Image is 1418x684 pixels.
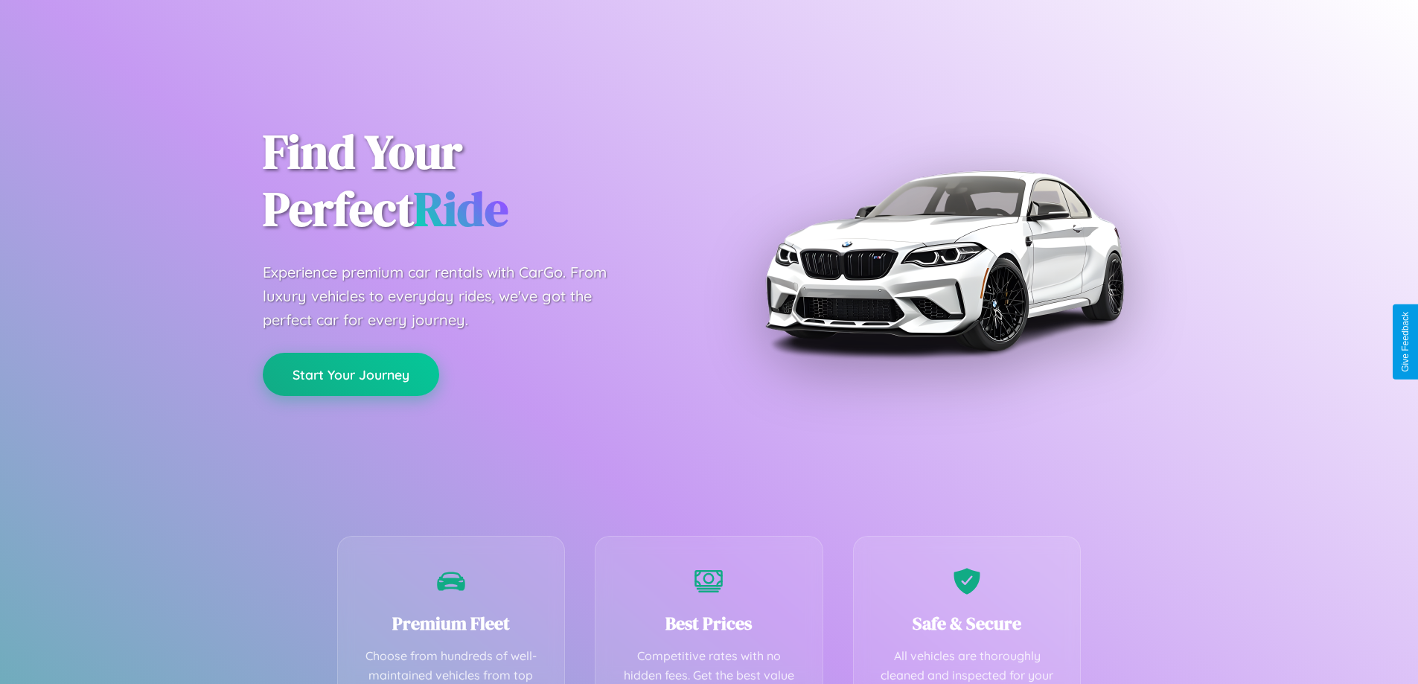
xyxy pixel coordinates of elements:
div: Give Feedback [1400,312,1411,372]
h3: Safe & Secure [876,611,1058,636]
button: Start Your Journey [263,353,439,396]
img: Premium BMW car rental vehicle [758,74,1130,447]
p: Experience premium car rentals with CarGo. From luxury vehicles to everyday rides, we've got the ... [263,261,635,332]
h3: Premium Fleet [360,611,543,636]
h1: Find Your Perfect [263,124,687,238]
h3: Best Prices [618,611,800,636]
span: Ride [414,176,508,241]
